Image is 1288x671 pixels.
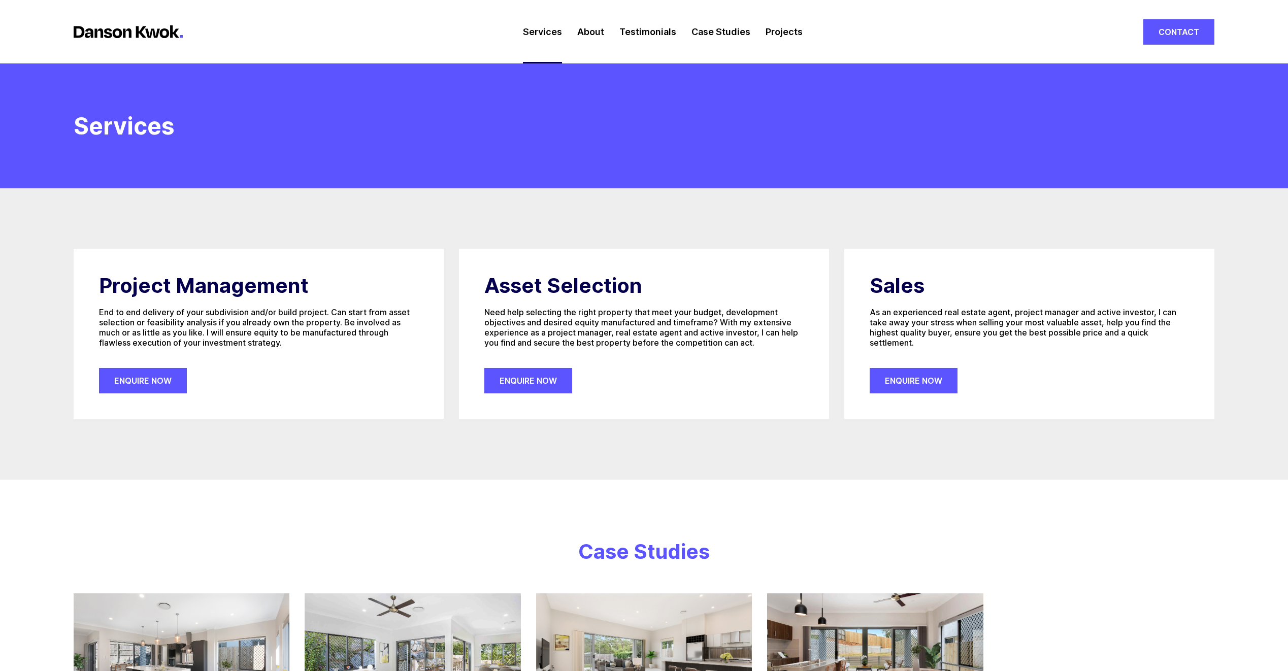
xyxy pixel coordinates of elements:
img: logo-horizontal.f5b67f0.svg [74,25,183,38]
p: As an experienced real estate agent, project manager and active investor, I can take away your st... [870,307,1189,348]
a: Enquire Now [484,368,572,393]
p: End to end delivery of your subdivision and/or build project. Can start from asset selection or f... [99,307,418,348]
p: Need help selecting the right property that meet your budget, development objectives and desired ... [484,307,804,348]
h3: Asset Selection [484,275,642,297]
h3: Sales [870,275,924,297]
h2: Case Studies [578,541,710,563]
h3: Project Management [99,275,309,297]
a: Enquire Now [99,368,187,393]
a: Contact [1143,19,1214,45]
a: Enquire Now [870,368,957,393]
h1: Services [74,114,175,138]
